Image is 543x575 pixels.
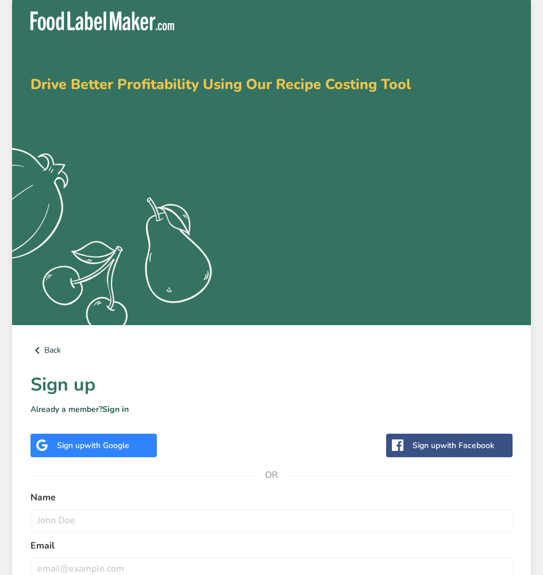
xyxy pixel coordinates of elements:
[30,344,513,357] a: Back
[30,491,513,504] label: Name
[30,403,513,415] p: Already a member?
[57,439,129,451] div: Sign up
[102,404,129,415] a: Sign in
[30,371,513,399] h1: Sign up
[84,440,129,451] span: with Google
[255,458,289,492] span: OR
[413,439,494,451] div: Sign up
[30,539,513,553] label: Email
[30,11,174,30] img: Food Label Maker
[30,75,411,94] span: Drive Better Profitability Using Our Recipe Costing Tool
[440,440,494,451] span: with Facebook
[30,509,513,532] input: John Doe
